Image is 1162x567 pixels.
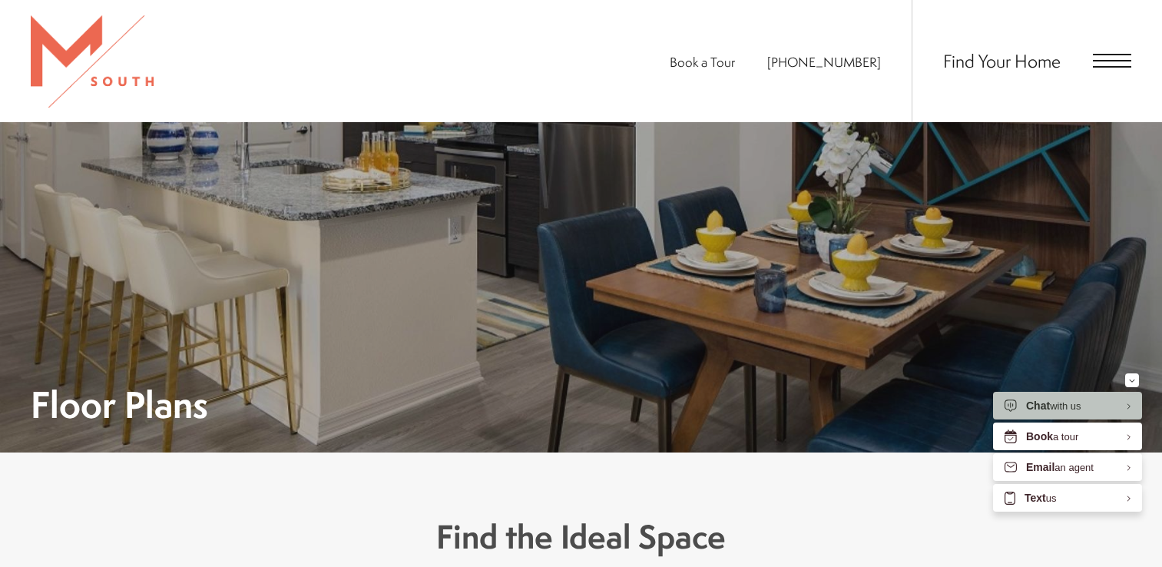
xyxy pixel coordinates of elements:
span: [PHONE_NUMBER] [767,53,881,71]
h1: Floor Plans [31,387,208,422]
a: Book a Tour [670,53,735,71]
h3: Find the Ideal Space [159,514,1004,560]
button: Open Menu [1093,54,1131,68]
a: Find Your Home [943,48,1061,73]
img: MSouth [31,15,154,108]
a: Call Us at 813-570-8014 [767,53,881,71]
